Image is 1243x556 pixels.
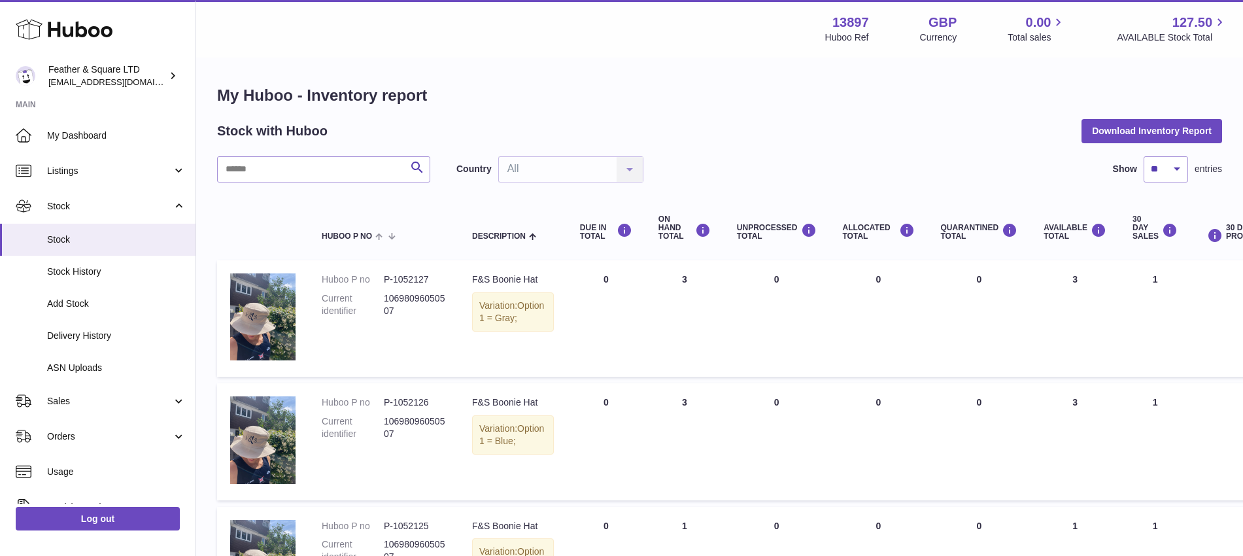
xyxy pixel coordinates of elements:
[16,507,180,530] a: Log out
[724,383,830,500] td: 0
[1132,215,1178,241] div: 30 DAY SALES
[1008,31,1066,44] span: Total sales
[1119,260,1191,377] td: 1
[47,501,172,513] span: Invoicing and Payments
[384,292,446,317] dd: 10698096050507
[976,397,981,408] span: 0
[830,383,928,500] td: 0
[48,63,166,88] div: Feather & Square LTD
[322,396,384,409] dt: Huboo P no
[737,223,817,241] div: UNPROCESSED Total
[322,232,372,241] span: Huboo P no
[384,273,446,286] dd: P-1052127
[47,234,186,246] span: Stock
[1044,223,1106,241] div: AVAILABLE Total
[580,223,632,241] div: DUE IN TOTAL
[47,466,186,478] span: Usage
[47,200,172,213] span: Stock
[1195,163,1222,175] span: entries
[941,223,1018,241] div: QUARANTINED Total
[16,66,35,86] img: feathernsquare@gmail.com
[479,300,544,323] span: Option 1 = Gray;
[472,415,554,455] div: Variation:
[472,396,554,409] div: F&S Boonie Hat
[1030,260,1119,377] td: 3
[1081,119,1222,143] button: Download Inventory Report
[567,260,645,377] td: 0
[1026,14,1051,31] span: 0.00
[322,415,384,440] dt: Current identifier
[658,215,711,241] div: ON HAND Total
[832,14,869,31] strong: 13897
[384,520,446,532] dd: P-1052125
[472,232,526,241] span: Description
[217,122,328,140] h2: Stock with Huboo
[1172,14,1212,31] span: 127.50
[47,298,186,310] span: Add Stock
[384,415,446,440] dd: 10698096050507
[1113,163,1137,175] label: Show
[47,362,186,374] span: ASN Uploads
[217,85,1222,106] h1: My Huboo - Inventory report
[47,430,172,443] span: Orders
[928,14,957,31] strong: GBP
[1117,31,1227,44] span: AVAILABLE Stock Total
[47,165,172,177] span: Listings
[47,330,186,342] span: Delivery History
[1117,14,1227,44] a: 127.50 AVAILABLE Stock Total
[825,31,869,44] div: Huboo Ref
[830,260,928,377] td: 0
[645,260,724,377] td: 3
[384,396,446,409] dd: P-1052126
[230,396,296,483] img: product image
[48,77,192,87] span: [EMAIL_ADDRESS][DOMAIN_NAME]
[47,266,186,278] span: Stock History
[843,223,915,241] div: ALLOCATED Total
[472,292,554,332] div: Variation:
[472,520,554,532] div: F&S Boonie Hat
[47,130,186,142] span: My Dashboard
[456,163,492,175] label: Country
[322,292,384,317] dt: Current identifier
[1030,383,1119,500] td: 3
[1008,14,1066,44] a: 0.00 Total sales
[920,31,957,44] div: Currency
[230,273,296,360] img: product image
[567,383,645,500] td: 0
[322,520,384,532] dt: Huboo P no
[472,273,554,286] div: F&S Boonie Hat
[47,395,172,408] span: Sales
[1119,383,1191,500] td: 1
[976,521,981,531] span: 0
[645,383,724,500] td: 3
[976,274,981,285] span: 0
[322,273,384,286] dt: Huboo P no
[724,260,830,377] td: 0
